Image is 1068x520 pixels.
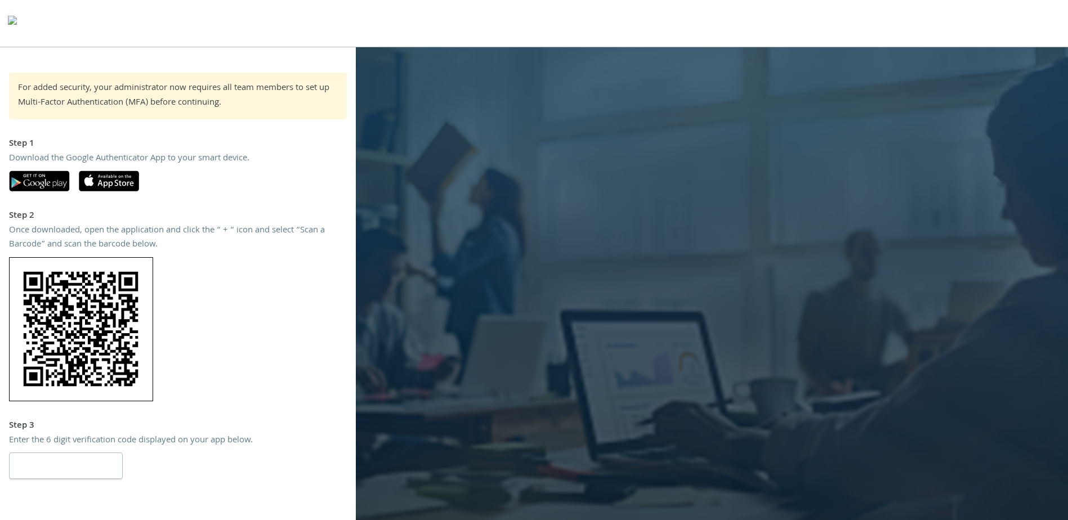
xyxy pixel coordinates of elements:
[9,224,347,253] div: Once downloaded, open the application and click the “ + “ icon and select “Scan a Barcode” and sc...
[9,257,153,401] img: Q5W+QwAAAABJRU5ErkJggg==
[18,82,338,110] div: For added security, your administrator now requires all team members to set up Multi-Factor Authe...
[9,152,347,167] div: Download the Google Authenticator App to your smart device.
[9,434,347,449] div: Enter the 6 digit verification code displayed on your app below.
[9,171,70,191] img: google-play.svg
[9,209,34,223] strong: Step 2
[79,171,139,191] img: apple-app-store.svg
[8,12,17,34] img: todyl-logo-dark.svg
[9,137,34,151] strong: Step 1
[9,419,34,433] strong: Step 3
